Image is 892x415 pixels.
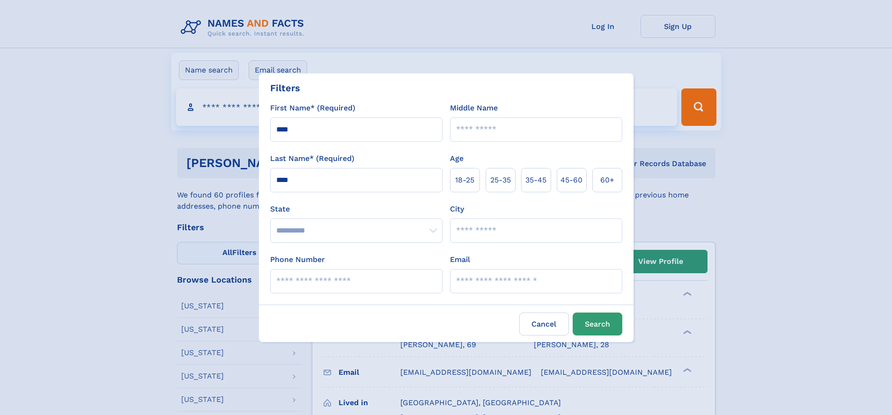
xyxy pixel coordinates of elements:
label: First Name* (Required) [270,102,355,114]
span: 25‑35 [490,175,511,186]
label: Middle Name [450,102,498,114]
span: 60+ [600,175,614,186]
span: 35‑45 [525,175,546,186]
div: Filters [270,81,300,95]
span: 45‑60 [560,175,582,186]
label: City [450,204,464,215]
button: Search [573,313,622,335]
label: Phone Number [270,254,325,265]
label: Cancel [519,313,569,335]
label: State [270,204,442,215]
label: Age [450,153,464,164]
span: 18‑25 [455,175,474,186]
label: Last Name* (Required) [270,153,354,164]
label: Email [450,254,470,265]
